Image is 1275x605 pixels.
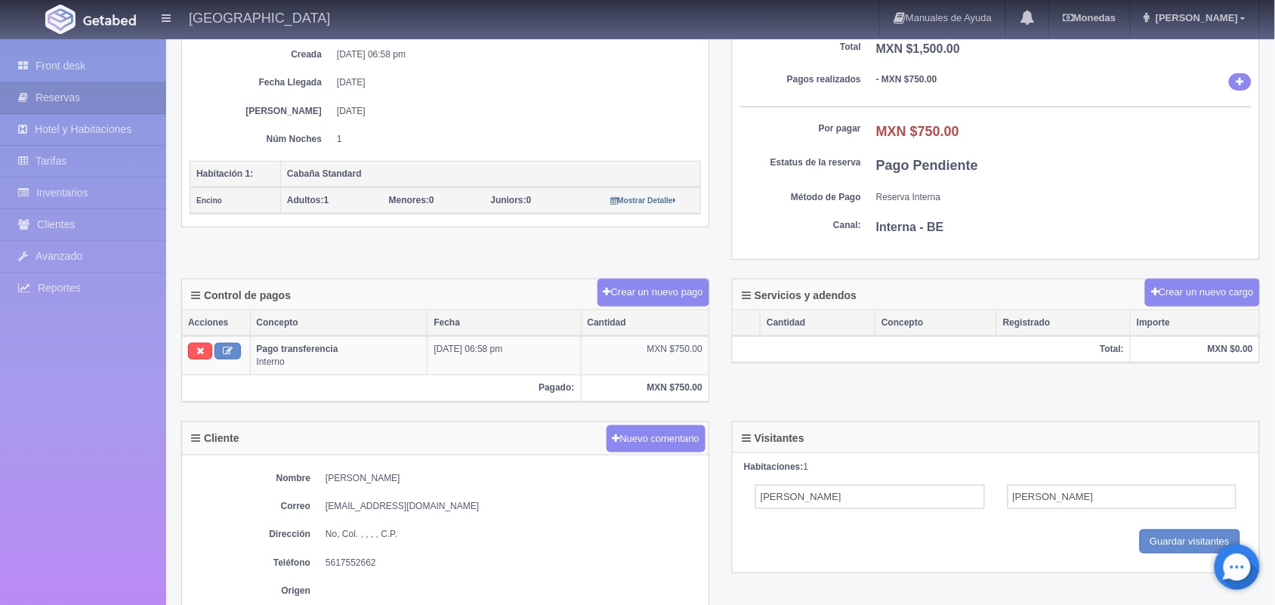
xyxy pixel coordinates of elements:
[581,310,709,336] th: Cantidad
[740,122,861,135] dt: Por pagar
[1008,485,1237,509] input: Apellidos del Adulto
[326,500,701,513] dd: [EMAIL_ADDRESS][DOMAIN_NAME]
[337,133,690,146] dd: 1
[876,42,960,55] b: MXN $1,500.00
[337,76,690,89] dd: [DATE]
[190,500,310,513] dt: Correo
[740,219,861,232] dt: Canal:
[201,133,322,146] dt: Núm Noches
[755,485,985,509] input: Nombre del Adulto
[740,191,861,204] dt: Método de Pago
[761,310,875,336] th: Cantidad
[389,195,429,205] strong: Menores:
[742,433,804,444] h4: Visitantes
[876,221,944,233] b: Interna - BE
[182,375,581,401] th: Pagado:
[581,375,709,401] th: MXN $750.00
[733,336,1131,363] th: Total:
[1131,336,1259,363] th: MXN $0.00
[196,168,253,179] b: Habitación 1:
[189,8,330,26] h4: [GEOGRAPHIC_DATA]
[610,196,676,205] small: Mostrar Detalle
[281,161,701,187] th: Cabaña Standard
[428,310,581,336] th: Fecha
[597,279,709,307] button: Crear un nuevo pago
[740,73,861,86] dt: Pagos realizados
[257,344,338,354] b: Pago transferencia
[45,5,76,34] img: Getabed
[876,124,959,139] b: MXN $750.00
[337,105,690,118] dd: [DATE]
[428,336,581,375] td: [DATE] 06:58 pm
[326,472,701,485] dd: [PERSON_NAME]
[491,195,532,205] span: 0
[389,195,434,205] span: 0
[876,74,937,85] b: - MXN $750.00
[326,557,701,570] dd: 5617552662
[191,433,239,444] h4: Cliente
[742,290,857,301] h4: Servicios y adendos
[581,336,709,375] td: MXN $750.00
[201,105,322,118] dt: [PERSON_NAME]
[250,336,428,375] td: Interno
[997,310,1131,336] th: Registrado
[1152,12,1238,23] span: [PERSON_NAME]
[740,156,861,169] dt: Estatus de la reserva
[250,310,428,336] th: Concepto
[83,14,136,26] img: Getabed
[287,195,324,205] strong: Adultos:
[610,195,676,205] a: Mostrar Detalle
[201,76,322,89] dt: Fecha Llegada
[287,195,329,205] span: 1
[1063,12,1116,23] b: Monedas
[876,191,1252,204] dd: Reserva Interna
[326,528,701,541] dd: No, Col. , , , , C.P.
[875,310,997,336] th: Concepto
[190,528,310,541] dt: Dirección
[182,310,250,336] th: Acciones
[196,196,222,205] small: Encino
[1140,529,1241,554] input: Guardar visitantes
[201,48,322,61] dt: Creada
[190,472,310,485] dt: Nombre
[190,585,310,597] dt: Origen
[607,425,706,453] button: Nuevo comentario
[740,41,861,54] dt: Total
[337,48,690,61] dd: [DATE] 06:58 pm
[190,557,310,570] dt: Teléfono
[491,195,526,205] strong: Juniors:
[1131,310,1259,336] th: Importe
[1145,279,1260,307] button: Crear un nuevo cargo
[744,461,1248,474] div: 1
[876,158,978,173] b: Pago Pendiente
[744,461,804,472] strong: Habitaciones:
[191,290,291,301] h4: Control de pagos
